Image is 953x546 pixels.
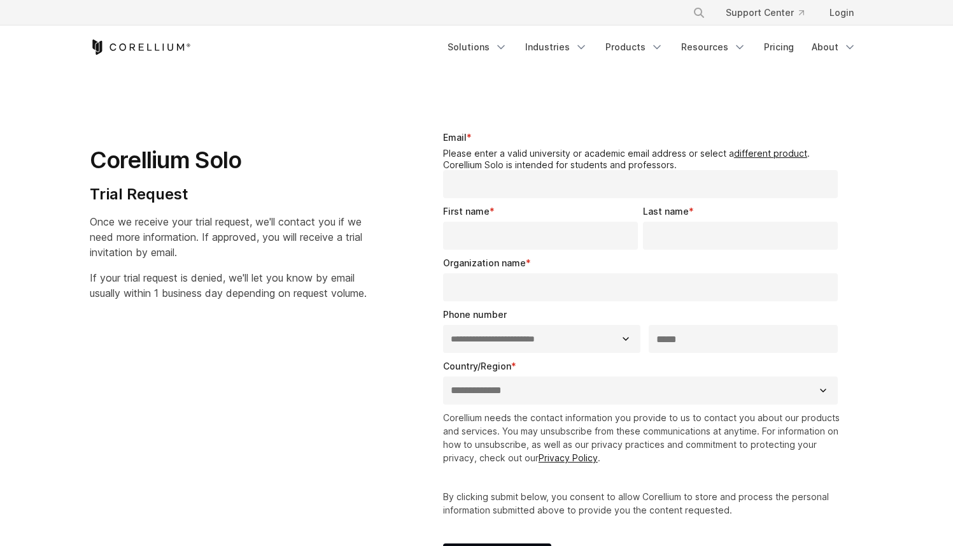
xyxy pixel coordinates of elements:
h4: Trial Request [90,185,367,204]
a: About [804,36,864,59]
button: Search [688,1,710,24]
h1: Corellium Solo [90,146,367,175]
a: Privacy Policy [539,452,598,463]
span: If your trial request is denied, we'll let you know by email usually within 1 business day depend... [90,271,367,299]
a: Corellium Home [90,40,191,55]
a: Products [598,36,671,59]
p: Corellium needs the contact information you provide to us to contact you about our products and s... [443,411,844,464]
div: Navigation Menu [440,36,864,59]
span: Organization name [443,257,526,268]
a: Support Center [716,1,814,24]
a: Pricing [756,36,801,59]
span: Once we receive your trial request, we'll contact you if we need more information. If approved, y... [90,215,362,259]
span: Last name [643,206,689,217]
span: Phone number [443,309,507,320]
div: Navigation Menu [677,1,864,24]
a: Resources [674,36,754,59]
span: Email [443,132,467,143]
p: By clicking submit below, you consent to allow Corellium to store and process the personal inform... [443,490,844,517]
span: Country/Region [443,361,511,371]
a: different product [734,148,807,159]
legend: Please enter a valid university or academic email address or select a . Corellium Solo is intende... [443,148,844,170]
a: Solutions [440,36,515,59]
a: Industries [518,36,595,59]
a: Login [819,1,864,24]
span: First name [443,206,490,217]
